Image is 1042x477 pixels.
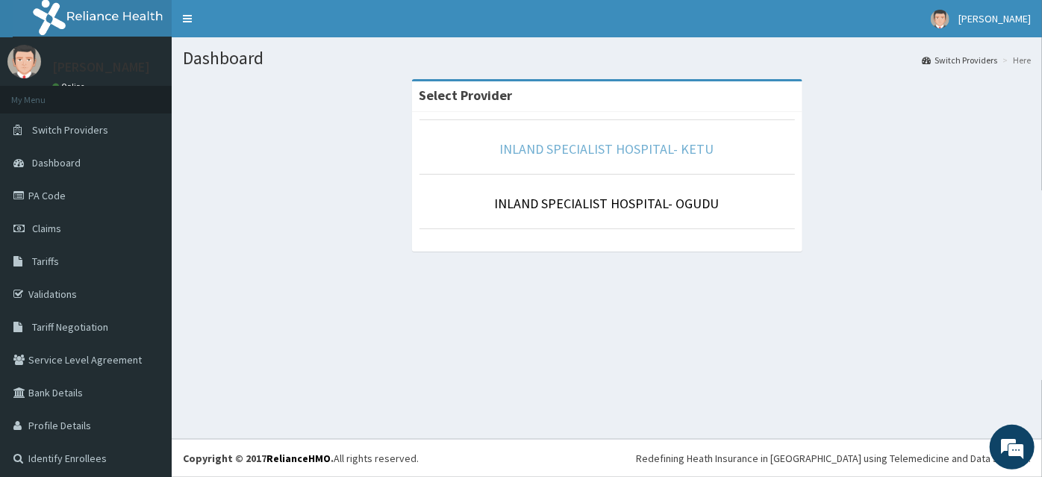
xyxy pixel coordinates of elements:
img: User Image [931,10,949,28]
span: Switch Providers [32,123,108,137]
div: Redefining Heath Insurance in [GEOGRAPHIC_DATA] using Telemedicine and Data Science! [636,451,1031,466]
span: Dashboard [32,156,81,169]
p: [PERSON_NAME] [52,60,150,74]
li: Here [999,54,1031,66]
h1: Dashboard [183,49,1031,68]
a: INLAND SPECIALIST HOSPITAL- KETU [500,140,714,158]
img: User Image [7,45,41,78]
span: Tariff Negotiation [32,320,108,334]
a: RelianceHMO [266,452,331,465]
strong: Copyright © 2017 . [183,452,334,465]
a: Online [52,81,88,92]
footer: All rights reserved. [172,439,1042,477]
a: INLAND SPECIALIST HOSPITAL- OGUDU [495,195,720,212]
strong: Select Provider [419,87,513,104]
span: [PERSON_NAME] [958,12,1031,25]
a: Switch Providers [922,54,997,66]
span: Tariffs [32,255,59,268]
span: Claims [32,222,61,235]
